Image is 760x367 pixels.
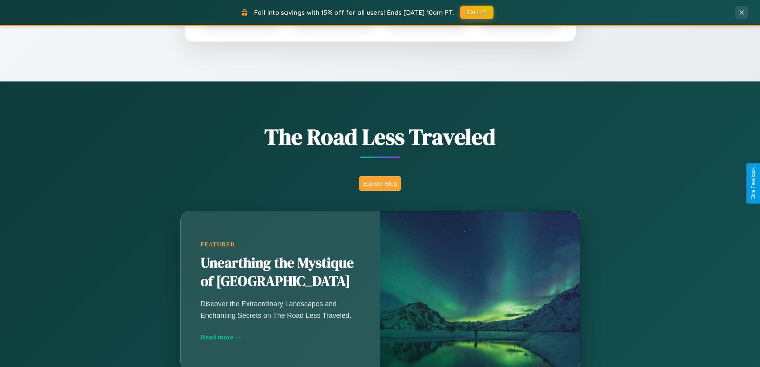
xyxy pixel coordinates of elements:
p: Discover the Extraordinary Landscapes and Enchanting Secrets on The Road Less Traveled. [201,298,360,321]
div: Featured [201,241,360,248]
div: Read more → [201,333,360,341]
span: Fall into savings with 15% off for all users! Ends [DATE] 10am PT. [254,8,454,16]
button: FALL15 [460,6,494,19]
h2: Unearthing the Mystique of [GEOGRAPHIC_DATA] [201,254,360,291]
button: Explore Blog [359,176,401,191]
h1: The Road Less Traveled [141,121,620,152]
div: Give Feedback [750,167,756,200]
